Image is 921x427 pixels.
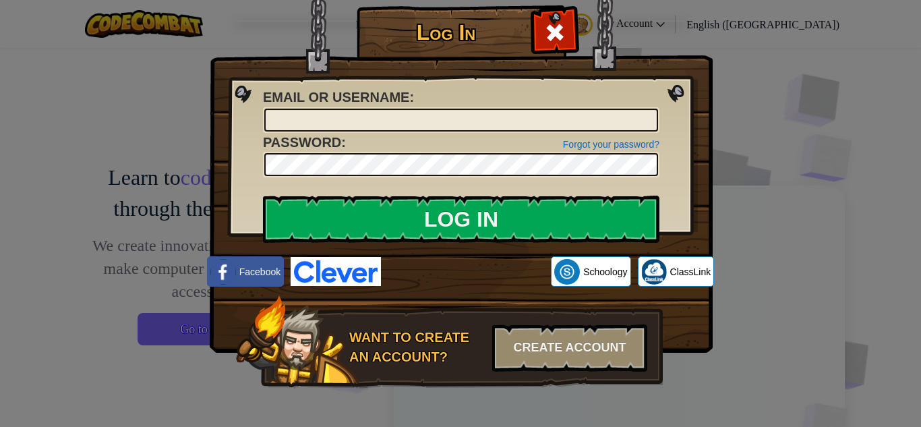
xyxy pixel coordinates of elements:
[263,135,341,150] span: Password
[291,257,381,286] img: clever-logo-blue.png
[263,90,409,105] span: Email or Username
[563,139,659,150] a: Forgot your password?
[349,328,484,366] div: Want to create an account?
[239,265,280,279] span: Facebook
[210,259,236,285] img: facebook_small.png
[670,265,711,279] span: ClassLink
[554,259,580,285] img: schoology.png
[381,257,551,287] iframe: Sign in with Google Button
[641,259,667,285] img: classlink-logo-small.png
[492,324,647,372] div: Create Account
[360,21,532,45] h1: Log In
[263,88,414,107] label: :
[263,133,346,152] label: :
[263,196,659,243] input: Log In
[583,265,627,279] span: Schoology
